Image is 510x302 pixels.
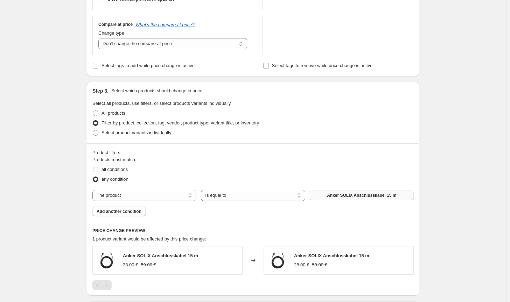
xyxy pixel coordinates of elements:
span: Select tags to add while price change is active [102,63,195,68]
button: What's the compare at price? [135,22,195,27]
div: 28.00 € [294,261,309,268]
span: Select tags to remove while price change is active [272,63,373,68]
span: any condition [102,177,128,182]
span: Add another condition [97,209,141,214]
h2: Step 3. [92,87,109,94]
span: Select product variants individually [102,130,171,135]
strike: 59.00 € [141,261,156,268]
div: Product filters [92,149,414,156]
span: 1 product variant would be affected by this price change: [92,236,206,242]
h6: PRICE CHANGE PREVIEW [92,228,414,233]
button: Anker SOLIX Anschlusskabel 15 m [310,190,414,200]
img: Anker_Solix2_Anschlusskabel15m_80x.webp [267,250,288,271]
h3: Compare at price [98,22,133,27]
span: Change type [98,30,124,36]
nav: Pagination [92,280,112,290]
span: Anker SOLIX Anschlusskabel 15 m [294,253,369,258]
span: All products [102,110,125,116]
span: Filter by product, collection, tag, vendor, product type, variant title, or inventory [102,120,259,125]
div: 38.00 € [123,261,138,268]
span: all conditions [102,167,128,172]
span: Products must match: [92,157,137,162]
span: Anker SOLIX Anschlusskabel 15 m [123,253,198,258]
span: Select all products, use filters, or select products variants individually [92,101,231,106]
button: Add another condition [92,207,146,216]
strike: 59.00 € [312,261,327,268]
span: Anker SOLIX Anschlusskabel 15 m [327,193,396,198]
img: Anker_Solix2_Anschlusskabel15m_80x.webp [96,250,117,271]
p: Select which products should change in price [111,87,202,94]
